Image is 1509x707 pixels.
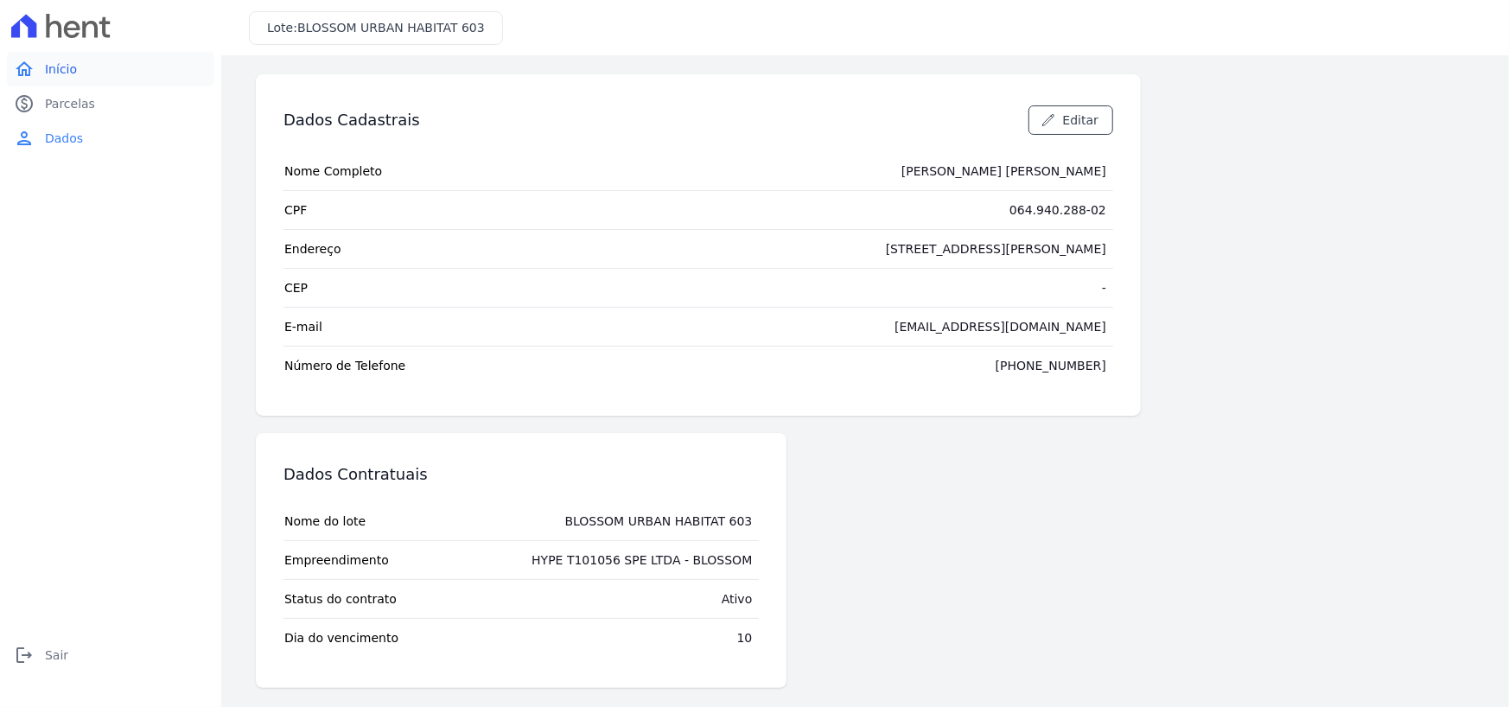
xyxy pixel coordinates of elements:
div: [PERSON_NAME] [PERSON_NAME] [901,162,1106,180]
div: [PHONE_NUMBER] [996,357,1106,374]
div: 10 [737,629,753,646]
i: paid [14,93,35,114]
i: logout [14,645,35,666]
span: Sair [45,646,68,664]
span: Editar [1063,111,1098,129]
span: Nome do lote [284,513,366,530]
span: Nome Completo [284,162,382,180]
div: 064.940.288-02 [1009,201,1106,219]
a: homeInício [7,52,214,86]
div: - [1102,279,1106,296]
a: personDados [7,121,214,156]
span: E-mail [284,318,322,335]
span: Número de Telefone [284,357,405,374]
a: Editar [1028,105,1113,135]
a: paidParcelas [7,86,214,121]
div: Ativo [722,590,753,608]
h3: Lote: [267,19,485,37]
span: CEP [284,279,308,296]
div: [EMAIL_ADDRESS][DOMAIN_NAME] [895,318,1106,335]
div: BLOSSOM URBAN HABITAT 603 [565,513,753,530]
h3: Dados Contratuais [283,464,428,485]
div: [STREET_ADDRESS][PERSON_NAME] [886,240,1106,258]
span: CPF [284,201,307,219]
span: BLOSSOM URBAN HABITAT 603 [297,21,485,35]
i: home [14,59,35,80]
span: Dia do vencimento [284,629,398,646]
span: Início [45,61,77,78]
div: HYPE T101056 SPE LTDA - BLOSSOM [532,551,752,569]
span: Empreendimento [284,551,389,569]
span: Parcelas [45,95,95,112]
a: logoutSair [7,638,214,672]
i: person [14,128,35,149]
span: Status do contrato [284,590,397,608]
h3: Dados Cadastrais [283,110,420,131]
span: Dados [45,130,83,147]
span: Endereço [284,240,341,258]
